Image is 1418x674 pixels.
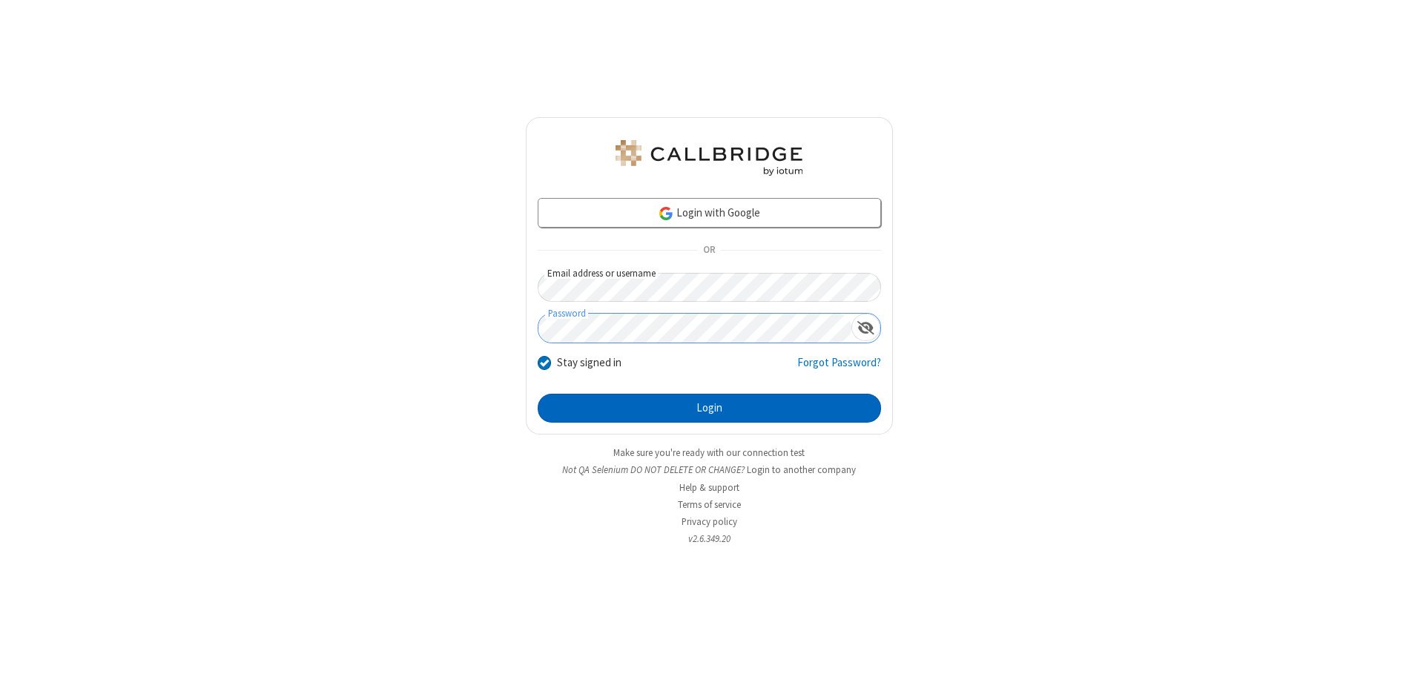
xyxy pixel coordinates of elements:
input: Password [538,314,851,343]
li: Not QA Selenium DO NOT DELETE OR CHANGE? [526,463,893,477]
input: Email address or username [538,273,881,302]
span: OR [697,240,721,261]
a: Make sure you're ready with our connection test [613,446,805,459]
button: Login to another company [747,463,856,477]
a: Privacy policy [682,515,737,528]
button: Login [538,394,881,423]
li: v2.6.349.20 [526,532,893,546]
div: Show password [851,314,880,341]
a: Help & support [679,481,739,494]
a: Forgot Password? [797,354,881,383]
a: Terms of service [678,498,741,511]
img: QA Selenium DO NOT DELETE OR CHANGE [613,140,805,176]
img: google-icon.png [658,205,674,222]
a: Login with Google [538,198,881,228]
label: Stay signed in [557,354,621,371]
